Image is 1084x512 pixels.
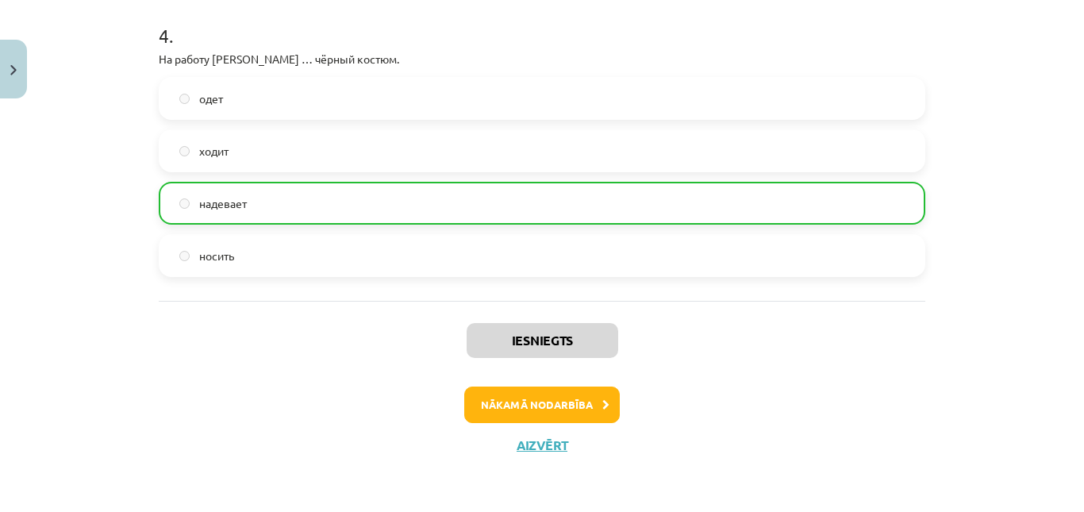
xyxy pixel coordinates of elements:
[199,143,229,160] span: ходит
[179,251,190,261] input: носить
[464,387,620,423] button: Nākamā nodarbība
[199,90,223,107] span: одет
[467,323,618,358] button: Iesniegts
[179,146,190,156] input: ходит
[10,65,17,75] img: icon-close-lesson-0947bae3869378f0d4975bcd49f059093ad1ed9edebbc8119c70593378902aed.svg
[159,51,925,67] p: На работу [PERSON_NAME] … чёрный костюм.
[179,94,190,104] input: одет
[512,437,572,453] button: Aizvērt
[199,248,234,264] span: носить
[179,198,190,209] input: надевает
[199,195,247,212] span: надевает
